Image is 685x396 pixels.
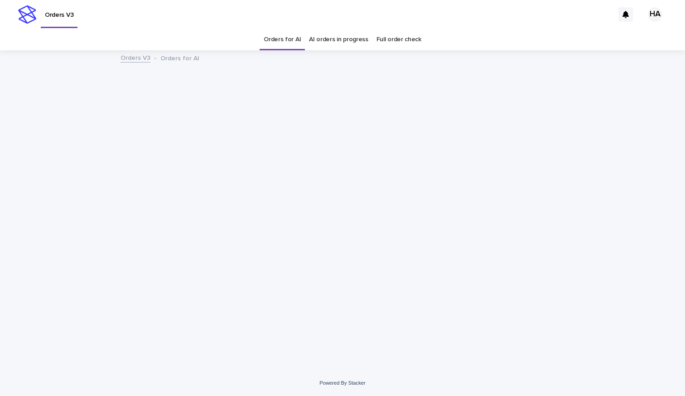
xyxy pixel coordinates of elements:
[18,5,36,24] img: stacker-logo-s-only.png
[309,29,368,50] a: AI orders in progress
[648,7,662,22] div: HA
[264,29,301,50] a: Orders for AI
[319,380,365,386] a: Powered By Stacker
[160,53,199,63] p: Orders for AI
[376,29,421,50] a: Full order check
[121,52,150,63] a: Orders V3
